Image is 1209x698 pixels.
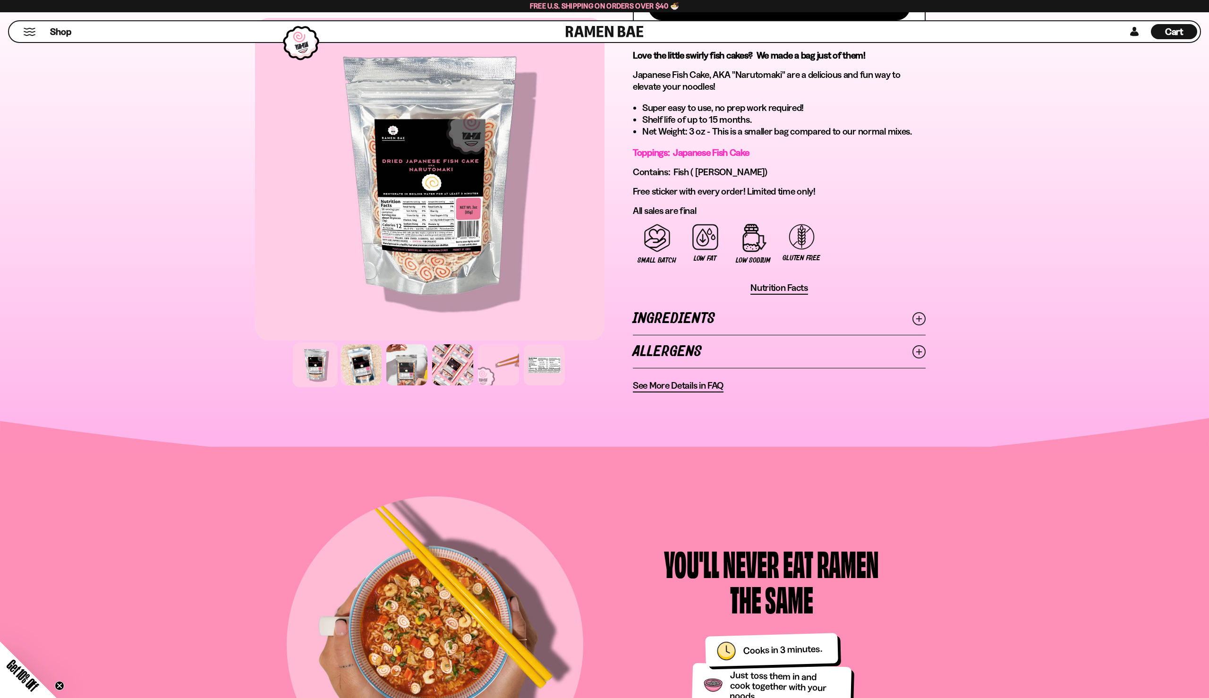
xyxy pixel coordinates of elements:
[730,581,761,616] div: the
[23,28,36,36] button: Mobile Menu Trigger
[633,205,926,217] p: All sales are final
[530,1,680,10] span: Free U.S. Shipping on Orders over $40 🍜
[633,380,724,392] a: See More Details in FAQ
[642,102,926,114] li: Super easy to use, no prep work required!
[50,24,71,39] a: Shop
[642,114,926,126] li: Shelf life of up to 15 months.
[664,545,719,581] div: You'll
[633,380,724,392] span: See More Details in FAQ
[743,643,826,656] div: Cooks in 3 minutes.
[633,50,866,61] strong: Love the little swirly fish cakes? We made a bag just of them!
[783,254,820,262] span: Gluten Free
[638,256,676,264] span: Small Batch
[633,147,749,158] span: Toppings: Japanese Fish Cake
[633,186,816,197] span: Free sticker with every order! Limited time only!
[765,581,813,616] div: Same
[633,69,926,93] p: Japanese Fish Cake, AKA "Narutomaki" are a delicious and fun way to elevate your noodles!
[723,545,779,581] div: Never
[4,657,41,694] span: Get 10% Off
[750,282,808,295] button: Nutrition Facts
[817,545,879,581] div: Ramen
[50,26,71,38] span: Shop
[55,681,64,690] button: Close teaser
[694,255,716,263] span: Low Fat
[633,335,926,368] a: Allergens
[642,126,926,137] li: Net Weight: 3 oz - This is a smaller bag compared to our normal mixes.
[1165,26,1183,37] span: Cart
[750,282,808,294] span: Nutrition Facts
[633,166,926,178] p: Contains: Fish ( [PERSON_NAME])
[736,256,771,264] span: Low Sodium
[1151,21,1197,42] div: Cart
[633,302,926,335] a: Ingredients
[783,545,813,581] div: Eat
